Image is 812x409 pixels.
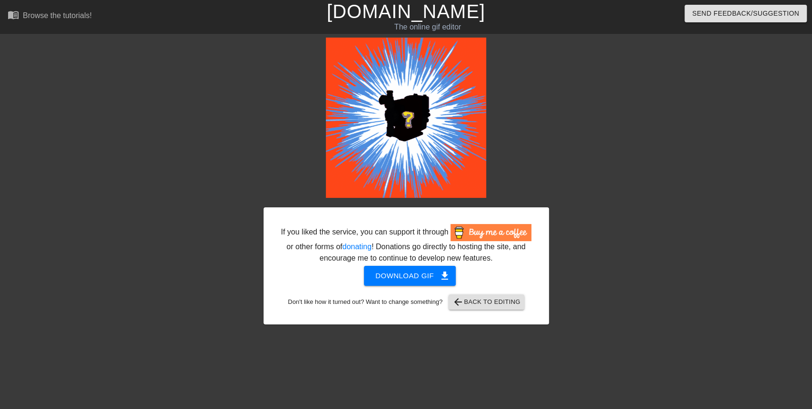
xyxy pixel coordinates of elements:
button: Back to Editing [449,294,524,310]
div: If you liked the service, you can support it through or other forms of ! Donations go directly to... [280,224,532,264]
a: [DOMAIN_NAME] [327,1,485,22]
span: Back to Editing [452,296,520,308]
span: Send Feedback/Suggestion [692,8,799,19]
span: arrow_back [452,296,464,308]
a: donating [342,243,372,251]
span: Download gif [375,270,444,282]
span: get_app [439,270,450,282]
img: Buy Me A Coffee [450,224,531,241]
div: Browse the tutorials! [23,11,92,19]
button: Download gif [364,266,456,286]
button: Send Feedback/Suggestion [685,5,807,22]
img: eNLhYKNw.gif [326,38,486,198]
span: menu_book [8,9,19,20]
div: The online gif editor [275,21,580,33]
a: Browse the tutorials! [8,9,92,24]
a: Download gif [356,271,456,279]
div: Don't like how it turned out? Want to change something? [278,294,534,310]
